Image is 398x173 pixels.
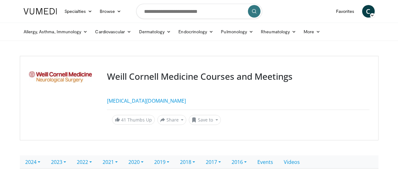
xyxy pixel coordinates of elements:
a: 2021 [97,155,123,169]
a: 2016 [226,155,252,169]
a: 2018 [175,155,200,169]
span: 41 [121,117,126,123]
a: Cardiovascular [91,25,135,38]
a: Events [252,155,278,169]
h3: Weill Cornell Medicine Courses and Meetings [107,71,369,82]
a: Videos [278,155,305,169]
a: 41 Thumbs Up [112,115,155,125]
a: Pulmonology [217,25,257,38]
a: Rheumatology [257,25,300,38]
a: Favorites [332,5,358,18]
a: 2023 [46,155,71,169]
a: Endocrinology [175,25,217,38]
a: 2022 [71,155,97,169]
a: Allergy, Asthma, Immunology [20,25,92,38]
a: More [300,25,324,38]
a: Specialties [61,5,96,18]
input: Search topics, interventions [136,4,262,19]
a: 2020 [123,155,149,169]
a: 2024 [20,155,46,169]
img: VuMedi Logo [24,8,57,14]
button: Save to [189,115,221,125]
a: Browse [96,5,125,18]
button: Share [157,115,187,125]
a: 2019 [149,155,175,169]
a: C [362,5,375,18]
a: 2017 [200,155,226,169]
a: [MEDICAL_DATA][DOMAIN_NAME] [107,97,186,104]
a: Dermatology [135,25,175,38]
